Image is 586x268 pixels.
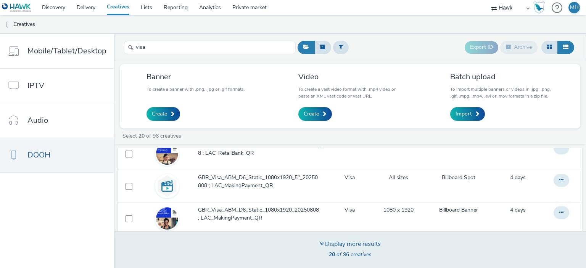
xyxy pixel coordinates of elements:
[345,206,355,214] a: Visa
[439,206,478,214] a: Billboard Banner
[198,174,324,189] span: GBR_Visa_ABM_D6_Static_1080x1920_5"_20250808 ; LAC_MakingPayment_QR
[198,141,318,157] span: GBR_Visa_ABM_D6_Static_930x1600_20250808 ; LAC_RetailBank_QR
[138,132,145,140] strong: 20
[383,206,414,214] a: 1080 x 1920
[146,86,245,93] p: To create a banner with .png, .jpg or .gif formats.
[198,141,327,161] a: GBR_Visa_ABM_D6_Static_930x1600_20250808 ; LAC_RetailBank_QRValid
[510,174,526,181] span: 4 days
[533,2,548,14] a: Hawk Academy
[146,107,180,121] a: Create
[156,135,178,173] img: ec7ee9d2-5b24-4f83-abb0-2d9b39f43adb.jpg
[124,41,296,54] input: Search...
[156,199,178,238] img: 5ad04b5f-1676-48cc-93ff-15b13b0ee354.jpg
[198,206,327,226] a: GBR_Visa_ABM_D6_Static_1080x1920_20250808 ; LAC_MakingPayment_QR
[329,251,372,258] span: of 96 creatives
[389,174,408,181] a: All sizes
[27,149,50,160] span: DOOH
[304,110,319,118] span: Create
[442,174,475,181] a: Billboard Spot
[570,2,579,13] div: MH
[345,174,355,181] a: Visa
[533,2,545,14] img: Hawk Academy
[329,251,335,258] strong: 20
[541,41,558,54] button: Grid
[4,21,11,29] img: dooh
[298,72,402,82] h3: Video
[298,107,332,121] a: Create
[450,107,485,121] a: Import
[27,45,106,56] span: Mobile/Tablet/Desktop
[510,206,526,213] span: 4 days
[27,80,44,91] span: IPTV
[146,72,245,82] h3: Banner
[156,175,178,197] img: video.svg
[198,174,327,193] a: GBR_Visa_ABM_D6_Static_1080x1920_5"_20250808 ; LAC_MakingPayment_QR
[450,72,554,82] h3: Batch upload
[557,41,574,54] button: Table
[122,132,184,140] a: Select of 96 creatives
[152,110,167,118] span: Create
[2,3,31,13] img: undefined Logo
[510,174,526,181] a: 8 August 2025, 17:14
[450,86,554,99] p: To import multiple banners or videos in .jpg, .png, .gif, .mpg, .mp4, .avi or .mov formats in a z...
[198,206,324,222] span: GBR_Visa_ABM_D6_Static_1080x1920_20250808 ; LAC_MakingPayment_QR
[510,206,526,214] a: 8 August 2025, 17:14
[465,41,498,53] button: Export ID
[27,115,48,126] span: Audio
[320,240,381,249] div: Display more results
[456,110,472,118] span: Import
[500,41,538,54] button: Archive
[298,86,402,99] p: To create a vast video format with .mp4 video or paste an XML vast code or vast URL.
